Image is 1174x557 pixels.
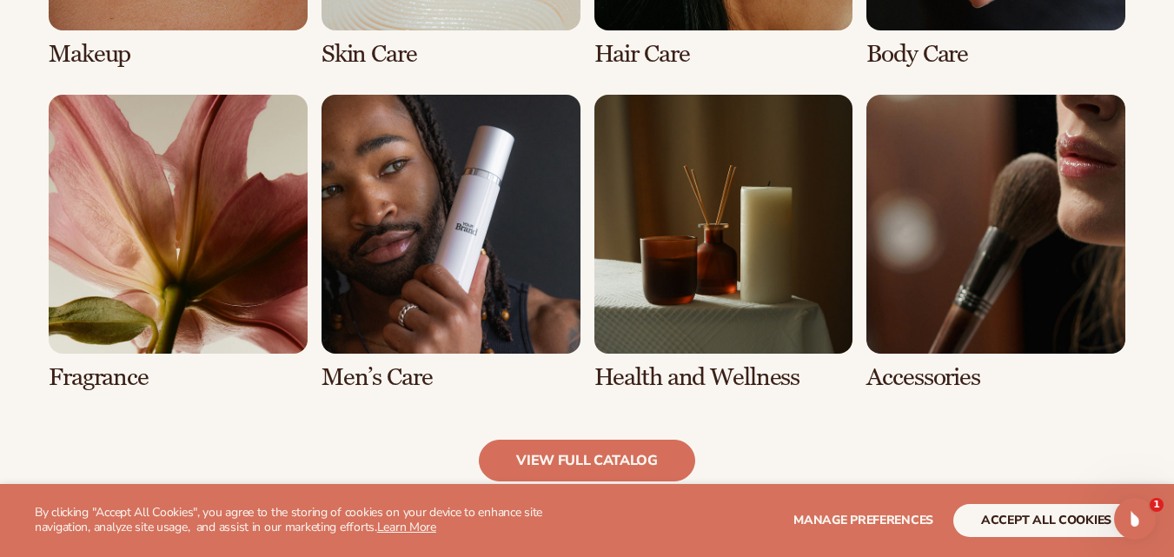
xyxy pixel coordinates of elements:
h3: Makeup [49,41,308,68]
p: By clicking "Accept All Cookies", you agree to the storing of cookies on your device to enhance s... [35,506,580,535]
h3: Body Care [866,41,1125,68]
span: Manage preferences [793,512,933,528]
div: 5 / 8 [49,95,308,391]
h3: Hair Care [594,41,853,68]
div: 8 / 8 [866,95,1125,391]
span: 1 [1150,498,1164,512]
button: accept all cookies [953,504,1139,537]
div: 7 / 8 [594,95,853,391]
a: view full catalog [479,440,695,481]
div: 6 / 8 [322,95,580,391]
a: Learn More [377,519,436,535]
h3: Skin Care [322,41,580,68]
button: Manage preferences [793,504,933,537]
iframe: Intercom live chat [1114,498,1156,540]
